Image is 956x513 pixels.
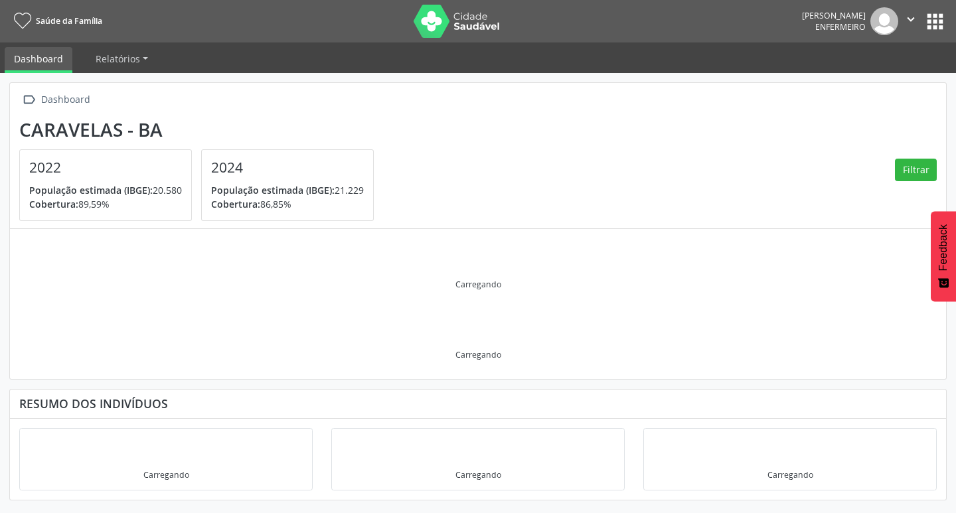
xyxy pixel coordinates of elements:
span: Cobertura: [29,198,78,210]
h4: 2024 [211,159,364,176]
i:  [19,90,39,110]
i:  [904,12,918,27]
div: Carregando [143,469,189,480]
span: População estimada (IBGE): [29,184,153,196]
div: Caravelas - BA [19,119,383,141]
div: Carregando [455,349,501,360]
div: Carregando [455,469,501,480]
span: Enfermeiro [815,21,866,33]
p: 20.580 [29,183,182,197]
div: Carregando [455,279,501,290]
span: Feedback [937,224,949,271]
p: 89,59% [29,197,182,211]
div: Carregando [767,469,813,480]
div: [PERSON_NAME] [802,10,866,21]
a: Saúde da Família [9,10,102,32]
button: Feedback - Mostrar pesquisa [931,211,956,301]
button: apps [923,10,947,33]
button: Filtrar [895,159,937,181]
span: População estimada (IBGE): [211,184,335,196]
a: Relatórios [86,47,157,70]
button:  [898,7,923,35]
h4: 2022 [29,159,182,176]
div: Resumo dos indivíduos [19,396,937,411]
span: Relatórios [96,52,140,65]
p: 21.229 [211,183,364,197]
span: Cobertura: [211,198,260,210]
p: 86,85% [211,197,364,211]
a:  Dashboard [19,90,92,110]
span: Saúde da Família [36,15,102,27]
img: img [870,7,898,35]
a: Dashboard [5,47,72,73]
div: Dashboard [39,90,92,110]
